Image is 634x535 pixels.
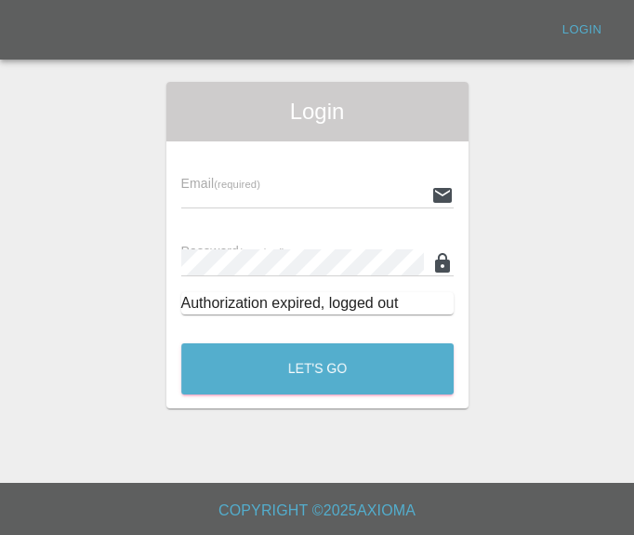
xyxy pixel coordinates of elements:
span: Password [181,244,285,259]
span: Email [181,176,260,191]
span: Login [181,97,454,127]
small: (required) [239,247,285,258]
div: Authorization expired, logged out [181,292,454,314]
small: (required) [214,179,260,190]
a: Login [552,16,612,45]
button: Let's Go [181,343,454,395]
h6: Copyright © 2025 Axioma [15,498,619,524]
